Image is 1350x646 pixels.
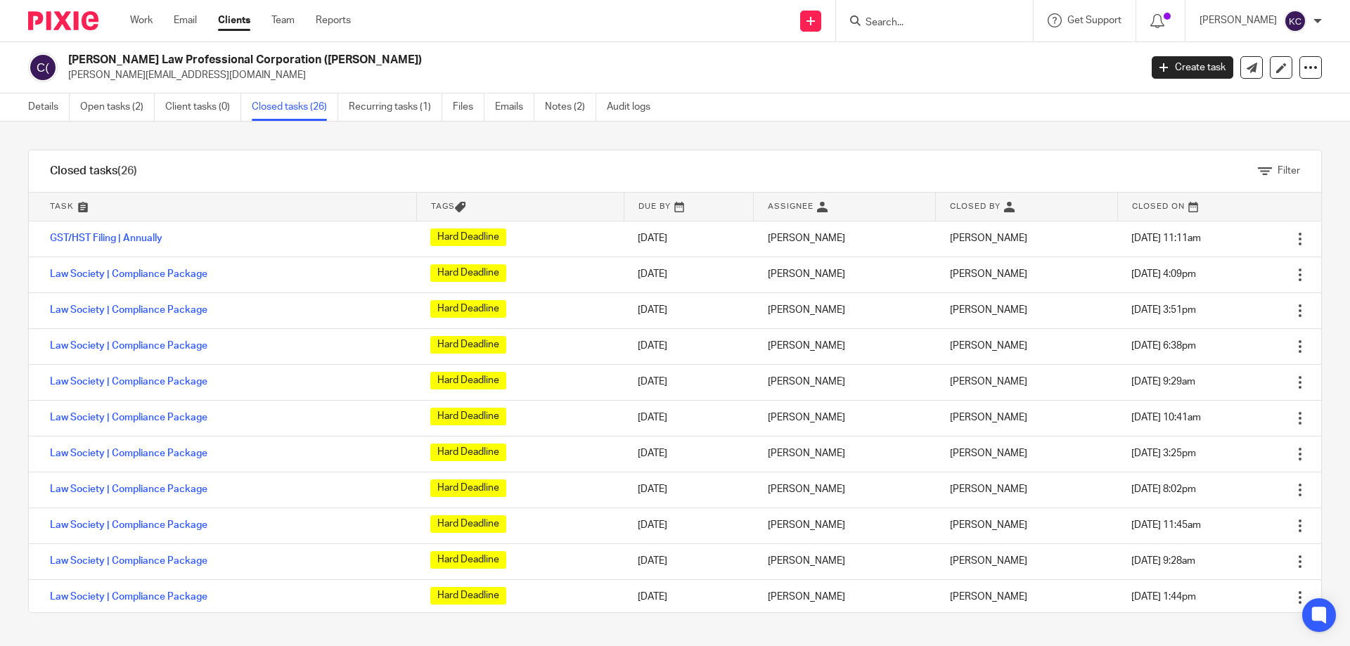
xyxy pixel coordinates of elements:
a: Audit logs [607,93,661,121]
span: [DATE] 3:51pm [1131,305,1196,315]
span: [PERSON_NAME] [950,592,1027,602]
span: [PERSON_NAME] [950,556,1027,566]
td: [DATE] [624,364,754,400]
td: [PERSON_NAME] [754,364,936,400]
td: [PERSON_NAME] [754,543,936,579]
span: [PERSON_NAME] [950,269,1027,279]
a: Notes (2) [545,93,596,121]
span: [DATE] 8:02pm [1131,484,1196,494]
span: Filter [1278,166,1300,176]
a: Law Society | Compliance Package [50,484,207,494]
span: [DATE] 9:29am [1131,377,1195,387]
a: Team [271,13,295,27]
a: Closed tasks (26) [252,93,338,121]
img: svg%3E [28,53,58,82]
a: Law Society | Compliance Package [50,448,207,458]
span: [DATE] 4:09pm [1131,269,1196,279]
p: [PERSON_NAME] [1200,13,1277,27]
span: [DATE] 1:44pm [1131,592,1196,602]
td: [PERSON_NAME] [754,292,936,328]
a: GST/HST Filing | Annually [50,233,162,243]
a: Recurring tasks (1) [349,93,442,121]
a: Open tasks (2) [80,93,155,121]
td: [DATE] [624,400,754,436]
td: [DATE] [624,221,754,257]
span: [DATE] 11:45am [1131,520,1201,530]
td: [DATE] [624,472,754,508]
td: [PERSON_NAME] [754,472,936,508]
h1: Closed tasks [50,164,137,179]
h2: [PERSON_NAME] Law Professional Corporation ([PERSON_NAME]) [68,53,918,67]
input: Search [864,17,991,30]
span: Hard Deadline [430,444,506,461]
td: [PERSON_NAME] [754,436,936,472]
span: [PERSON_NAME] [950,341,1027,351]
span: Hard Deadline [430,372,506,389]
a: Law Society | Compliance Package [50,341,207,351]
td: [PERSON_NAME] [754,579,936,615]
span: Hard Deadline [430,228,506,246]
span: Hard Deadline [430,587,506,605]
a: Files [453,93,484,121]
span: [PERSON_NAME] [950,233,1027,243]
a: Reports [316,13,351,27]
a: Law Society | Compliance Package [50,520,207,530]
td: [PERSON_NAME] [754,328,936,364]
a: Clients [218,13,250,27]
a: Work [130,13,153,27]
a: Emails [495,93,534,121]
img: svg%3E [1284,10,1306,32]
span: [PERSON_NAME] [950,520,1027,530]
td: [DATE] [624,292,754,328]
td: [DATE] [624,436,754,472]
span: Hard Deadline [430,300,506,318]
td: [PERSON_NAME] [754,257,936,292]
a: Law Society | Compliance Package [50,592,207,602]
a: Law Society | Compliance Package [50,269,207,279]
td: [PERSON_NAME] [754,400,936,436]
td: [DATE] [624,508,754,543]
a: Law Society | Compliance Package [50,556,207,566]
span: [DATE] 11:11am [1131,233,1201,243]
a: Law Society | Compliance Package [50,413,207,422]
td: [PERSON_NAME] [754,508,936,543]
span: [PERSON_NAME] [950,377,1027,387]
span: Hard Deadline [430,551,506,569]
span: [DATE] 3:25pm [1131,448,1196,458]
a: Create task [1152,56,1233,79]
span: [PERSON_NAME] [950,448,1027,458]
span: (26) [117,165,137,176]
p: [PERSON_NAME][EMAIL_ADDRESS][DOMAIN_NAME] [68,68,1131,82]
span: Hard Deadline [430,264,506,282]
th: Tags [416,193,624,221]
span: Hard Deadline [430,408,506,425]
span: [PERSON_NAME] [950,305,1027,315]
span: Hard Deadline [430,515,506,533]
span: [DATE] 9:28am [1131,556,1195,566]
a: Email [174,13,197,27]
a: Client tasks (0) [165,93,241,121]
a: Law Society | Compliance Package [50,377,207,387]
td: [DATE] [624,257,754,292]
span: [DATE] 10:41am [1131,413,1201,422]
td: [PERSON_NAME] [754,221,936,257]
span: Get Support [1067,15,1121,25]
span: [PERSON_NAME] [950,413,1027,422]
td: [DATE] [624,543,754,579]
span: [PERSON_NAME] [950,484,1027,494]
td: [DATE] [624,579,754,615]
span: Hard Deadline [430,336,506,354]
a: Details [28,93,70,121]
a: Law Society | Compliance Package [50,305,207,315]
span: [DATE] 6:38pm [1131,341,1196,351]
span: Hard Deadline [430,479,506,497]
td: [DATE] [624,328,754,364]
img: Pixie [28,11,98,30]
